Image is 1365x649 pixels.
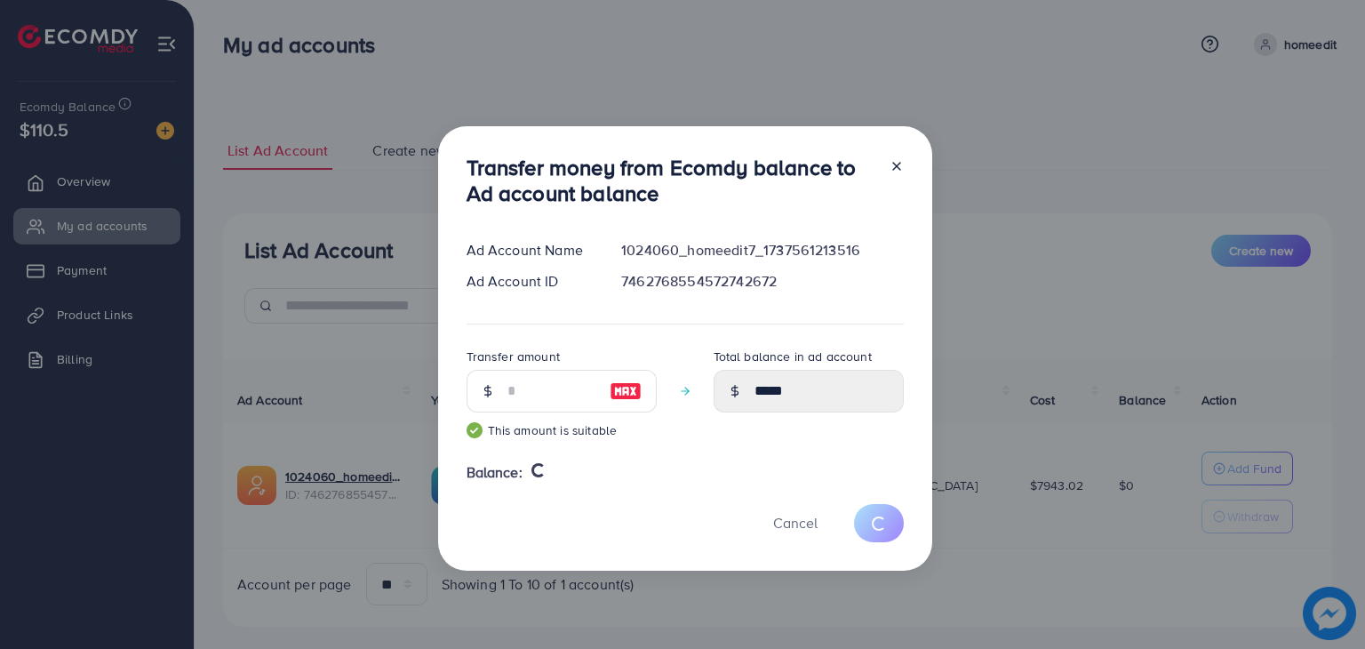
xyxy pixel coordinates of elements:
[610,381,642,402] img: image
[714,348,872,365] label: Total balance in ad account
[607,240,917,260] div: 1024060_homeedit7_1737561213516
[467,155,875,206] h3: Transfer money from Ecomdy balance to Ad account balance
[773,513,818,533] span: Cancel
[467,348,560,365] label: Transfer amount
[751,504,840,542] button: Cancel
[467,462,523,483] span: Balance:
[607,271,917,292] div: 7462768554572742672
[452,240,608,260] div: Ad Account Name
[452,271,608,292] div: Ad Account ID
[467,422,483,438] img: guide
[467,421,657,439] small: This amount is suitable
